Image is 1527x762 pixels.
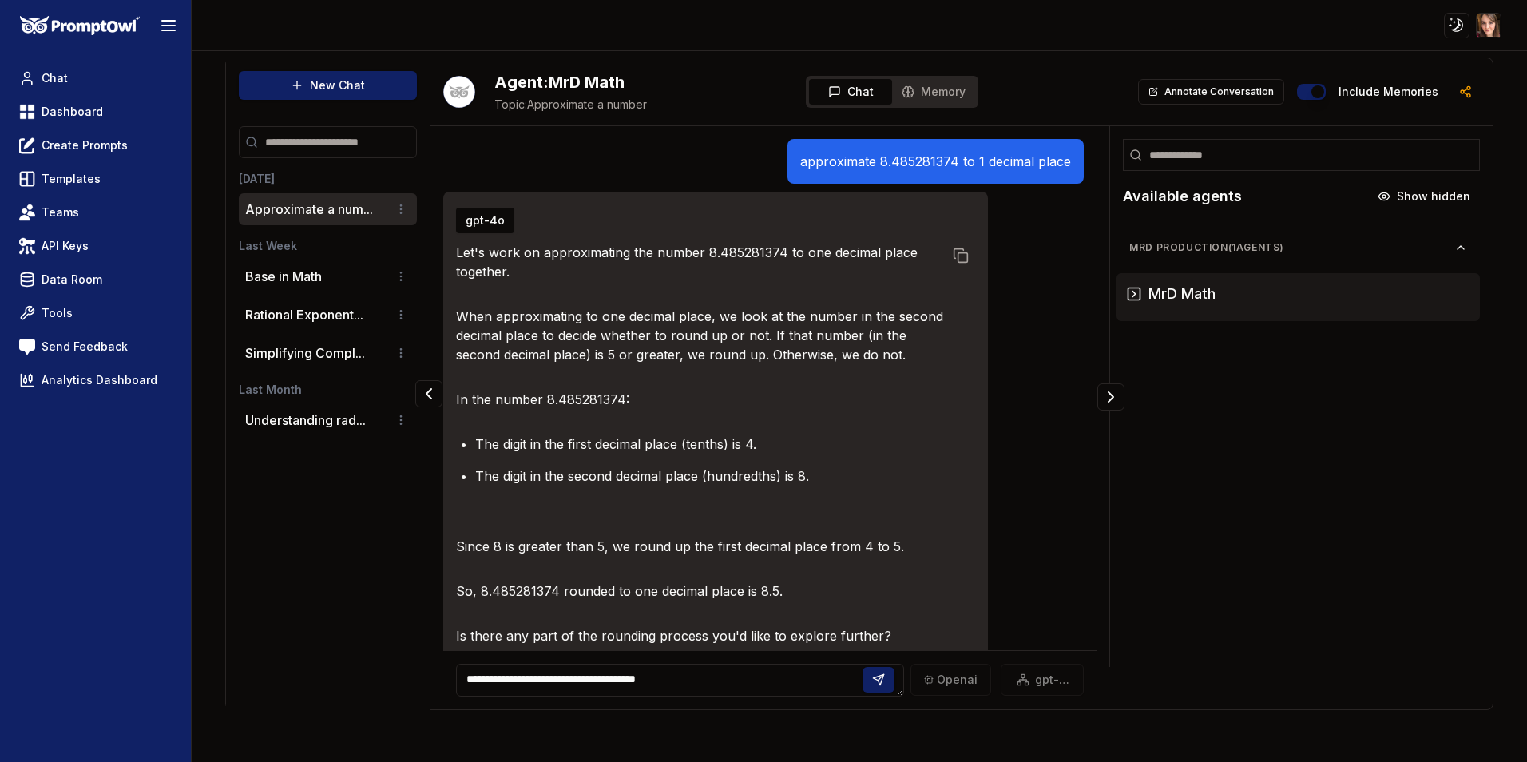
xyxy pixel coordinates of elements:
[391,411,411,430] button: Conversation options
[13,165,178,193] a: Templates
[415,380,442,407] button: Collapse panel
[42,137,128,153] span: Create Prompts
[494,97,647,113] span: Approximate a number
[42,339,128,355] span: Send Feedback
[456,537,943,556] p: Since 8 is greater than 5, we round up the first decimal place from 4 to 5.
[1129,241,1454,254] span: MrD Production ( 1 agents)
[1116,235,1480,260] button: MrD Production(1agents)
[245,411,366,430] button: Understanding rad...
[443,76,475,108] img: Bot
[456,390,943,409] p: In the number 8.485281374:
[245,267,322,286] p: Base in Math
[13,198,178,227] a: Teams
[13,299,178,327] a: Tools
[13,232,178,260] a: API Keys
[391,343,411,363] button: Conversation options
[42,104,103,120] span: Dashboard
[456,307,943,364] p: When approximating to one decimal place, we look at the number in the second decimal place to dec...
[245,200,373,219] button: Approximate a num...
[42,305,73,321] span: Tools
[1339,86,1438,97] label: Include memories in the messages below
[391,305,411,324] button: Conversation options
[13,366,178,395] a: Analytics Dashboard
[13,332,178,361] a: Send Feedback
[443,76,475,108] button: Talk with Hootie
[494,71,647,93] h2: MrD Math
[239,71,417,100] button: New Chat
[42,171,101,187] span: Templates
[13,131,178,160] a: Create Prompts
[239,238,417,254] h3: Last Week
[391,267,411,286] button: Conversation options
[1477,14,1501,37] img: ACg8ocIfLupnZeinHNHzosolBsVfM8zAcz9EECOIs1RXlN6hj8iSyZKw=s96-c
[13,64,178,93] a: Chat
[456,626,943,645] p: Is there any part of the rounding process you'd like to explore further?
[239,382,417,398] h3: Last Month
[245,343,365,363] button: Simplifying Compl...
[456,208,514,233] button: gpt-4o
[42,70,68,86] span: Chat
[475,466,943,486] li: The digit in the second decimal place (hundredths) is 8.
[475,435,943,454] li: The digit in the first decimal place (tenths) is 4.
[42,204,79,220] span: Teams
[42,272,102,288] span: Data Room
[921,84,966,100] span: Memory
[239,171,417,187] h3: [DATE]
[456,581,943,601] p: So, 8.485281374 rounded to one decimal place is 8.5.
[20,16,140,36] img: PromptOwl
[1097,383,1124,411] button: Collapse panel
[800,152,1071,171] p: approximate 8.485281374 to 1 decimal place
[42,238,89,254] span: API Keys
[13,265,178,294] a: Data Room
[391,200,411,219] button: Conversation options
[1148,283,1216,305] h3: MrD Math
[1123,185,1242,208] h2: Available agents
[1138,79,1284,105] button: Annotate Conversation
[245,305,363,324] button: Rational Exponent...
[1297,84,1326,100] button: Include memories in the messages below
[19,339,35,355] img: feedback
[456,243,943,281] p: Let's work on approximating the number 8.485281374 to one decimal place together.
[1397,189,1470,204] span: Show hidden
[42,372,157,388] span: Analytics Dashboard
[13,97,178,126] a: Dashboard
[1368,184,1480,209] button: Show hidden
[847,84,874,100] span: Chat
